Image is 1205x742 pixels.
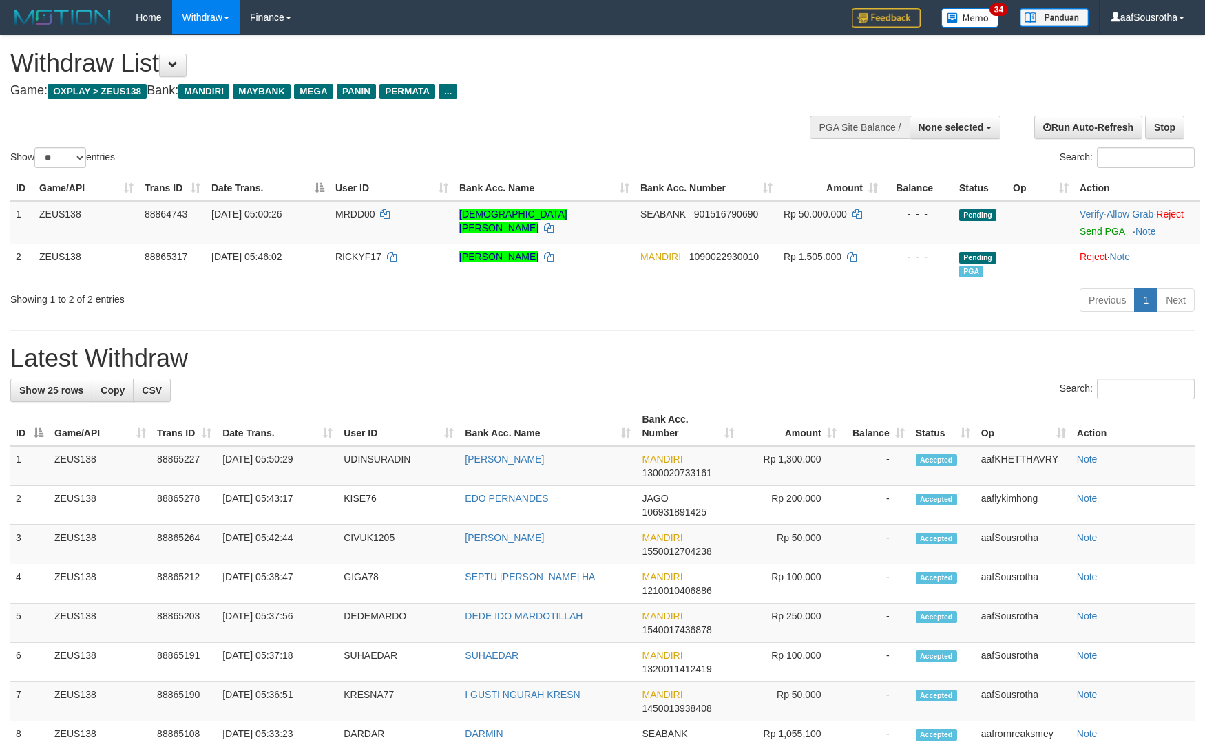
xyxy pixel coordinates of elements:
th: Trans ID: activate to sort column ascending [139,176,206,201]
td: aafSousrotha [976,525,1071,564]
span: 88864743 [145,209,187,220]
td: 88865190 [151,682,217,721]
a: Note [1110,251,1131,262]
a: Next [1157,288,1195,312]
td: aafSousrotha [976,643,1071,682]
td: ZEUS138 [34,201,139,244]
a: Note [1077,728,1098,739]
a: Note [1077,532,1098,543]
a: [PERSON_NAME] [465,532,544,543]
span: None selected [919,122,984,133]
a: EDO PERNANDES [465,493,548,504]
td: 88865191 [151,643,217,682]
a: Allow Grab [1107,209,1153,220]
span: SEABANK [642,728,687,739]
th: Trans ID: activate to sort column ascending [151,407,217,446]
td: 1 [10,446,49,486]
span: MAYBANK [233,84,291,99]
th: Action [1074,176,1200,201]
td: 88865203 [151,604,217,643]
td: 88865278 [151,486,217,525]
span: Copy 106931891425 to clipboard [642,507,706,518]
span: Pending [959,252,996,264]
td: Rp 250,000 [740,604,842,643]
td: aafKHETTHAVRY [976,446,1071,486]
a: Note [1077,493,1098,504]
td: 3 [10,525,49,564]
th: Date Trans.: activate to sort column ascending [217,407,338,446]
td: 88865212 [151,564,217,604]
td: - [842,446,910,486]
div: - - - [889,207,948,221]
td: GIGA78 [338,564,459,604]
th: Bank Acc. Name: activate to sort column ascending [459,407,636,446]
span: Show 25 rows [19,385,83,396]
th: Action [1071,407,1195,446]
td: ZEUS138 [49,486,151,525]
span: Accepted [916,533,957,544]
td: 2 [10,244,34,283]
span: Copy 1090022930010 to clipboard [689,251,759,262]
a: Note [1077,689,1098,700]
th: Bank Acc. Number: activate to sort column ascending [635,176,778,201]
span: Accepted [916,690,957,701]
th: Balance: activate to sort column ascending [842,407,910,446]
span: Accepted [916,729,957,741]
span: Copy 1300020733161 to clipboard [642,467,711,478]
td: Rp 50,000 [740,682,842,721]
span: Accepted [916,650,957,662]
span: Copy 1450013938408 to clipboard [642,703,711,714]
td: [DATE] 05:36:51 [217,682,338,721]
img: Button%20Memo.svg [941,8,999,28]
div: Showing 1 to 2 of 2 entries [10,287,492,306]
span: Copy 1550012704238 to clipboard [642,546,711,557]
label: Search: [1060,147,1195,168]
span: [DATE] 05:46:02 [211,251,282,262]
td: KISE76 [338,486,459,525]
span: SEABANK [640,209,686,220]
div: - - - [889,250,948,264]
span: Pending [959,209,996,221]
h4: Game: Bank: [10,84,790,98]
span: Copy 1210010406886 to clipboard [642,585,711,596]
td: 88865264 [151,525,217,564]
td: CIVUK1205 [338,525,459,564]
td: - [842,564,910,604]
td: - [842,643,910,682]
a: Previous [1080,288,1135,312]
td: aaflykimhong [976,486,1071,525]
td: 6 [10,643,49,682]
th: Bank Acc. Number: activate to sort column ascending [636,407,739,446]
td: [DATE] 05:43:17 [217,486,338,525]
span: 34 [989,3,1008,16]
th: Date Trans.: activate to sort column descending [206,176,330,201]
td: 4 [10,564,49,604]
input: Search: [1097,379,1195,399]
td: [DATE] 05:50:29 [217,446,338,486]
span: RICKYF17 [335,251,381,262]
span: PANIN [337,84,376,99]
td: - [842,525,910,564]
span: MRDD00 [335,209,375,220]
td: ZEUS138 [49,525,151,564]
span: MANDIRI [642,611,682,622]
td: [DATE] 05:42:44 [217,525,338,564]
td: 1 [10,201,34,244]
th: Status: activate to sort column ascending [910,407,976,446]
td: UDINSURADIN [338,446,459,486]
a: Reject [1156,209,1184,220]
td: ZEUS138 [49,643,151,682]
a: [DEMOGRAPHIC_DATA][PERSON_NAME] [459,209,567,233]
select: Showentries [34,147,86,168]
a: Run Auto-Refresh [1034,116,1142,139]
th: Game/API: activate to sort column ascending [34,176,139,201]
a: Note [1077,611,1098,622]
a: Verify [1080,209,1104,220]
th: Balance [883,176,954,201]
td: ZEUS138 [34,244,139,283]
td: aafSousrotha [976,564,1071,604]
td: [DATE] 05:38:47 [217,564,338,604]
td: Rp 1,300,000 [740,446,842,486]
th: ID [10,176,34,201]
span: MANDIRI [640,251,681,262]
